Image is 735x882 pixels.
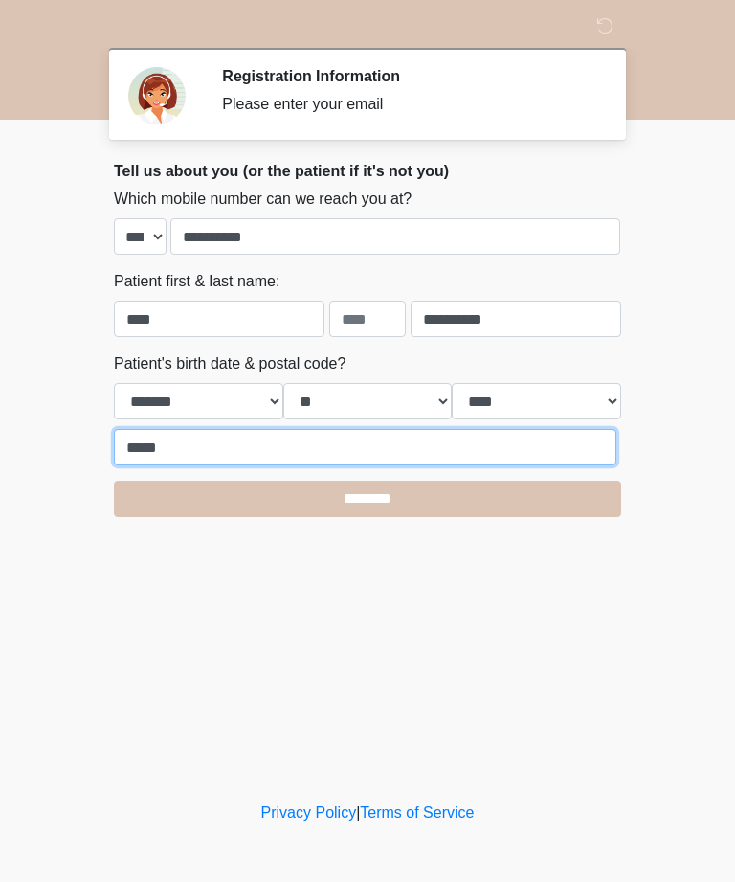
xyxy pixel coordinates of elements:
a: | [356,804,360,821]
a: Terms of Service [360,804,474,821]
label: Which mobile number can we reach you at? [114,188,412,211]
h2: Tell us about you (or the patient if it's not you) [114,162,621,180]
img: Sm Skin La Laser Logo [95,14,120,38]
h2: Registration Information [222,67,592,85]
div: Please enter your email [222,93,592,116]
a: Privacy Policy [261,804,357,821]
label: Patient first & last name: [114,270,279,293]
img: Agent Avatar [128,67,186,124]
label: Patient's birth date & postal code? [114,352,345,375]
